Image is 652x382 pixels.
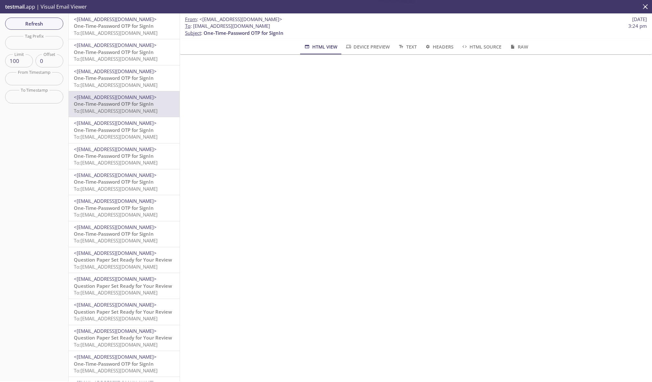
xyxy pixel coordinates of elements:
span: One-Time-Password OTP for SignIn [74,153,154,159]
span: [DATE] [632,16,647,23]
div: <[EMAIL_ADDRESS][DOMAIN_NAME]>Question Paper Set Ready for Your ReviewTo:[EMAIL_ADDRESS][DOMAIN_N... [69,325,180,351]
span: <[EMAIL_ADDRESS][DOMAIN_NAME]> [74,354,157,360]
span: Refresh [10,19,58,28]
span: One-Time-Password OTP for SignIn [204,30,283,36]
span: Question Paper Set Ready for Your Review [74,256,172,263]
span: To [185,23,190,29]
span: <[EMAIL_ADDRESS][DOMAIN_NAME]> [74,328,157,334]
span: One-Time-Password OTP for SignIn [74,75,154,81]
span: One-Time-Password OTP for SignIn [74,231,154,237]
span: : [185,16,282,23]
span: To: [EMAIL_ADDRESS][DOMAIN_NAME] [74,315,158,322]
span: To: [EMAIL_ADDRESS][DOMAIN_NAME] [74,237,158,244]
span: Question Paper Set Ready for Your Review [74,283,172,289]
span: One-Time-Password OTP for SignIn [74,361,154,367]
span: To: [EMAIL_ADDRESS][DOMAIN_NAME] [74,30,158,36]
div: <[EMAIL_ADDRESS][DOMAIN_NAME]>One-Time-Password OTP for SignInTo:[EMAIL_ADDRESS][DOMAIN_NAME] [69,39,180,65]
span: To: [EMAIL_ADDRESS][DOMAIN_NAME] [74,82,158,88]
span: 3:24 pm [628,23,647,29]
span: <[EMAIL_ADDRESS][DOMAIN_NAME]> [74,68,157,74]
span: Question Paper Set Ready for Your Review [74,334,172,341]
div: <[EMAIL_ADDRESS][DOMAIN_NAME]>One-Time-Password OTP for SignInTo:[EMAIL_ADDRESS][DOMAIN_NAME] [69,91,180,117]
span: <[EMAIL_ADDRESS][DOMAIN_NAME]> [74,42,157,48]
span: Question Paper Set Ready for Your Review [74,309,172,315]
span: <[EMAIL_ADDRESS][DOMAIN_NAME]> [74,94,157,100]
span: To: [EMAIL_ADDRESS][DOMAIN_NAME] [74,289,158,296]
div: <[EMAIL_ADDRESS][DOMAIN_NAME]>One-Time-Password OTP for SignInTo:[EMAIL_ADDRESS][DOMAIN_NAME] [69,221,180,247]
div: <[EMAIL_ADDRESS][DOMAIN_NAME]>One-Time-Password OTP for SignInTo:[EMAIL_ADDRESS][DOMAIN_NAME] [69,143,180,169]
span: <[EMAIL_ADDRESS][DOMAIN_NAME]> [74,16,157,22]
span: To: [EMAIL_ADDRESS][DOMAIN_NAME] [74,56,158,62]
span: <[EMAIL_ADDRESS][DOMAIN_NAME]> [74,146,157,152]
span: <[EMAIL_ADDRESS][DOMAIN_NAME]> [74,250,157,256]
span: <[EMAIL_ADDRESS][DOMAIN_NAME]> [74,302,157,308]
span: One-Time-Password OTP for SignIn [74,179,154,185]
span: <[EMAIL_ADDRESS][DOMAIN_NAME]> [74,224,157,230]
span: One-Time-Password OTP for SignIn [74,205,154,211]
div: <[EMAIL_ADDRESS][DOMAIN_NAME]>One-Time-Password OTP for SignInTo:[EMAIL_ADDRESS][DOMAIN_NAME] [69,351,180,377]
span: HTML Source [461,43,501,51]
button: Refresh [5,18,63,30]
span: To: [EMAIL_ADDRESS][DOMAIN_NAME] [74,134,158,140]
span: <[EMAIL_ADDRESS][DOMAIN_NAME]> [74,276,157,282]
span: One-Time-Password OTP for SignIn [74,127,154,133]
span: To: [EMAIL_ADDRESS][DOMAIN_NAME] [74,367,158,374]
span: One-Time-Password OTP for SignIn [74,101,154,107]
span: Raw [509,43,528,51]
div: <[EMAIL_ADDRESS][DOMAIN_NAME]>Question Paper Set Ready for Your ReviewTo:[EMAIL_ADDRESS][DOMAIN_N... [69,273,180,299]
span: To: [EMAIL_ADDRESS][DOMAIN_NAME] [74,108,158,114]
span: One-Time-Password OTP for SignIn [74,23,154,29]
div: <[EMAIL_ADDRESS][DOMAIN_NAME]>One-Time-Password OTP for SignInTo:[EMAIL_ADDRESS][DOMAIN_NAME] [69,13,180,39]
span: To: [EMAIL_ADDRESS][DOMAIN_NAME] [74,159,158,166]
div: <[EMAIL_ADDRESS][DOMAIN_NAME]>One-Time-Password OTP for SignInTo:[EMAIL_ADDRESS][DOMAIN_NAME] [69,195,180,221]
div: <[EMAIL_ADDRESS][DOMAIN_NAME]>One-Time-Password OTP for SignInTo:[EMAIL_ADDRESS][DOMAIN_NAME] [69,169,180,195]
span: Device Preview [345,43,390,51]
span: Text [398,43,416,51]
span: Headers [424,43,454,51]
span: To: [EMAIL_ADDRESS][DOMAIN_NAME] [74,186,158,192]
span: To: [EMAIL_ADDRESS][DOMAIN_NAME] [74,341,158,348]
div: <[EMAIL_ADDRESS][DOMAIN_NAME]>One-Time-Password OTP for SignInTo:[EMAIL_ADDRESS][DOMAIN_NAME] [69,117,180,143]
span: HTML View [304,43,337,51]
span: : [EMAIL_ADDRESS][DOMAIN_NAME] [185,23,270,29]
div: <[EMAIL_ADDRESS][DOMAIN_NAME]>Question Paper Set Ready for Your ReviewTo:[EMAIL_ADDRESS][DOMAIN_N... [69,299,180,325]
p: : [185,23,647,36]
span: testmail [5,3,25,10]
span: <[EMAIL_ADDRESS][DOMAIN_NAME]> [74,198,157,204]
span: From [185,16,197,22]
span: <[EMAIL_ADDRESS][DOMAIN_NAME]> [74,172,157,178]
span: <[EMAIL_ADDRESS][DOMAIN_NAME]> [74,120,157,126]
span: One-Time-Password OTP for SignIn [74,49,154,55]
span: To: [EMAIL_ADDRESS][DOMAIN_NAME] [74,264,158,270]
span: <[EMAIL_ADDRESS][DOMAIN_NAME]> [199,16,282,22]
span: To: [EMAIL_ADDRESS][DOMAIN_NAME] [74,211,158,218]
span: Subject [185,30,201,36]
div: <[EMAIL_ADDRESS][DOMAIN_NAME]>Question Paper Set Ready for Your ReviewTo:[EMAIL_ADDRESS][DOMAIN_N... [69,247,180,273]
div: <[EMAIL_ADDRESS][DOMAIN_NAME]>One-Time-Password OTP for SignInTo:[EMAIL_ADDRESS][DOMAIN_NAME] [69,65,180,91]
